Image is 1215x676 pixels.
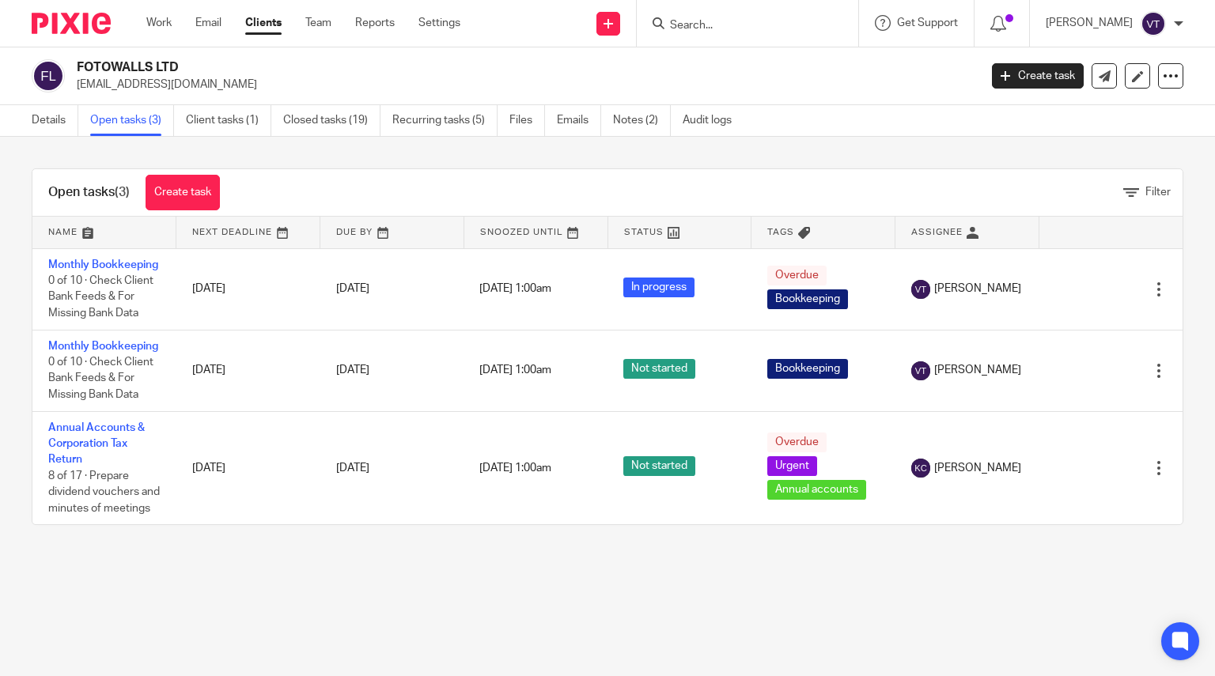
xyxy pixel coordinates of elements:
img: Pixie [32,13,111,34]
span: Snoozed Until [480,228,563,236]
span: Get Support [897,17,958,28]
a: Work [146,15,172,31]
a: Team [305,15,331,31]
span: Overdue [767,266,827,285]
a: Audit logs [683,105,744,136]
a: Monthly Bookkeeping [48,341,158,352]
img: svg%3E [32,59,65,93]
span: Overdue [767,432,827,452]
a: Create task [146,175,220,210]
a: Recurring tasks (5) [392,105,498,136]
img: svg%3E [1141,11,1166,36]
span: (3) [115,186,130,198]
span: Filter [1145,187,1171,198]
span: [DATE] 1:00am [479,365,551,376]
td: [DATE] [176,330,320,411]
span: [DATE] [336,283,369,294]
span: Annual accounts [767,480,866,500]
img: svg%3E [911,361,930,380]
span: [DATE] 1:00am [479,463,551,474]
span: [DATE] [336,365,369,376]
a: Emails [557,105,601,136]
a: Notes (2) [613,105,671,136]
span: 0 of 10 · Check Client Bank Feeds & For Missing Bank Data [48,275,153,319]
span: [DATE] 1:00am [479,284,551,295]
span: Urgent [767,456,817,476]
h1: Open tasks [48,184,130,201]
span: Not started [623,359,695,379]
a: Open tasks (3) [90,105,174,136]
a: Annual Accounts & Corporation Tax Return [48,422,145,466]
td: [DATE] [176,248,320,330]
span: [PERSON_NAME] [934,460,1021,476]
input: Search [668,19,811,33]
span: Bookkeeping [767,289,848,309]
a: Reports [355,15,395,31]
p: [PERSON_NAME] [1046,15,1133,31]
img: svg%3E [911,459,930,478]
a: Clients [245,15,282,31]
span: Bookkeeping [767,359,848,379]
span: [PERSON_NAME] [934,281,1021,296]
span: Status [624,228,664,236]
span: 0 of 10 · Check Client Bank Feeds & For Missing Bank Data [48,357,153,400]
span: [PERSON_NAME] [934,362,1021,378]
a: Create task [992,63,1084,89]
a: Client tasks (1) [186,105,271,136]
td: [DATE] [176,411,320,524]
p: [EMAIL_ADDRESS][DOMAIN_NAME] [77,77,968,93]
span: Tags [767,228,794,236]
a: Files [509,105,545,136]
span: In progress [623,278,695,297]
span: 8 of 17 · Prepare dividend vouchers and minutes of meetings [48,470,160,514]
span: [DATE] [336,463,369,474]
a: Settings [418,15,460,31]
h2: FOTOWALLS LTD [77,59,790,76]
img: svg%3E [911,280,930,299]
a: Monthly Bookkeeping [48,259,158,270]
a: Closed tasks (19) [283,105,380,136]
a: Details [32,105,78,136]
a: Email [195,15,221,31]
span: Not started [623,456,695,476]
